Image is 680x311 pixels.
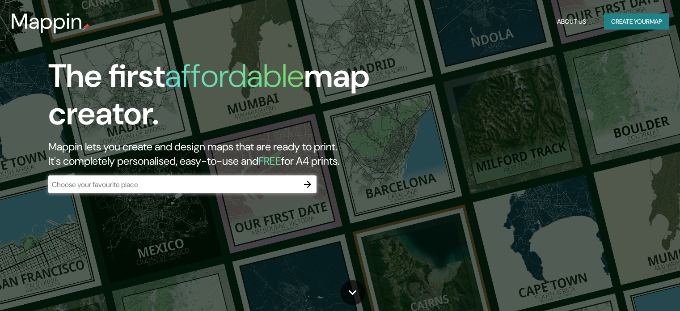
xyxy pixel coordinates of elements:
h2: Mappin lets you create and design maps that are ready to print. It's completely personalised, eas... [48,140,389,168]
img: mappin-pin [83,23,90,30]
h5: FREE [258,154,281,168]
iframe: Help widget launcher [600,276,670,301]
input: Choose your favourite place [48,179,299,190]
h1: affordable [165,55,304,97]
h3: Mappin [11,9,83,34]
button: About Us [553,13,590,30]
button: Create yourmap [604,13,669,30]
h1: The first map creator. [48,57,389,140]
